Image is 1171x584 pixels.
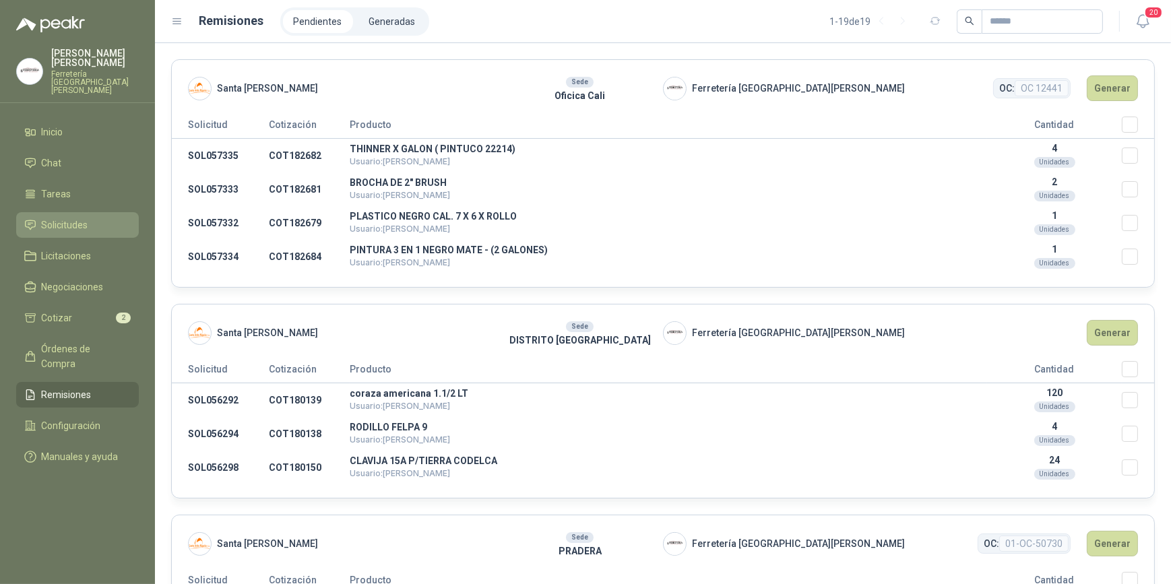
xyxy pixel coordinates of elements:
td: SOL056292 [172,383,269,418]
th: Cotización [269,117,350,139]
img: Company Logo [17,59,42,84]
a: Pendientes [283,10,353,33]
img: Company Logo [189,77,211,100]
p: 1 [987,210,1122,221]
a: Cotizar2 [16,305,139,331]
th: Producto [350,361,987,383]
td: COT180150 [269,451,350,484]
span: Usuario: [PERSON_NAME] [350,224,450,234]
td: Seleccionar/deseleccionar [1122,451,1154,484]
span: Chat [42,156,62,170]
span: Usuario: [PERSON_NAME] [350,434,450,445]
p: 4 [987,421,1122,432]
span: Ferretería [GEOGRAPHIC_DATA][PERSON_NAME] [692,81,905,96]
a: Configuración [16,413,139,439]
td: Seleccionar/deseleccionar [1122,383,1154,418]
p: DISTRITO [GEOGRAPHIC_DATA] [497,333,663,348]
span: Santa [PERSON_NAME] [217,325,318,340]
p: PRADERA [497,544,663,558]
button: Generar [1087,75,1138,101]
a: Generadas [358,10,426,33]
a: Licitaciones [16,243,139,269]
td: COT180138 [269,417,350,451]
span: Ferretería [GEOGRAPHIC_DATA][PERSON_NAME] [692,325,905,340]
td: SOL057335 [172,139,269,173]
th: Cantidad [987,361,1122,383]
a: Tareas [16,181,139,207]
td: SOL056294 [172,417,269,451]
div: Unidades [1034,224,1075,235]
div: Sede [566,77,594,88]
span: 2 [116,313,131,323]
img: Company Logo [664,77,686,100]
a: Chat [16,150,139,176]
span: Cotizar [42,311,73,325]
div: Unidades [1034,157,1075,168]
span: Usuario: [PERSON_NAME] [350,401,450,411]
span: OC: [984,536,999,551]
img: Logo peakr [16,16,85,32]
a: Órdenes de Compra [16,336,139,377]
div: Unidades [1034,435,1075,446]
img: Company Logo [189,533,211,555]
p: 2 [987,176,1122,187]
div: Unidades [1034,469,1075,480]
button: Generar [1087,320,1138,346]
img: Company Logo [664,322,686,344]
th: Seleccionar/deseleccionar [1122,117,1154,139]
span: search [965,16,974,26]
div: Unidades [1034,191,1075,201]
p: CLAVIJA 15A P/TIERRA CODELCA [350,456,987,465]
span: Santa [PERSON_NAME] [217,81,318,96]
a: Inicio [16,119,139,145]
h1: Remisiones [199,11,264,30]
p: PLASTICO NEGRO CAL. 7 X 6 X ROLLO [350,212,987,221]
p: Ferretería [GEOGRAPHIC_DATA][PERSON_NAME] [51,70,139,94]
td: COT182679 [269,206,350,240]
div: 1 - 19 de 19 [829,11,914,32]
button: 20 [1131,9,1155,34]
div: Unidades [1034,258,1075,269]
div: Sede [566,321,594,332]
span: Usuario: [PERSON_NAME] [350,190,450,200]
img: Company Logo [664,533,686,555]
td: Seleccionar/deseleccionar [1122,172,1154,206]
td: Seleccionar/deseleccionar [1122,240,1154,273]
td: COT182684 [269,240,350,273]
td: COT182681 [269,172,350,206]
td: COT182682 [269,139,350,173]
p: RODILLO FELPA 9 [350,422,987,432]
td: Seleccionar/deseleccionar [1122,417,1154,451]
span: OC 12441 [1015,80,1069,96]
td: SOL057333 [172,172,269,206]
p: [PERSON_NAME] [PERSON_NAME] [51,48,139,67]
p: coraza americana 1.1/2 LT [350,389,987,398]
th: Solicitud [172,361,269,383]
span: OC: [999,81,1015,96]
span: Negociaciones [42,280,104,294]
th: Seleccionar/deseleccionar [1122,361,1154,383]
span: Inicio [42,125,63,139]
p: THINNER X GALON ( PINTUCO 22214) [350,144,987,154]
p: 4 [987,143,1122,154]
th: Cantidad [987,117,1122,139]
img: Company Logo [189,322,211,344]
span: Órdenes de Compra [42,342,126,371]
a: Remisiones [16,382,139,408]
span: Licitaciones [42,249,92,263]
span: Configuración [42,418,101,433]
span: 20 [1144,6,1163,19]
span: 01-OC-50730 [999,536,1069,552]
p: 1 [987,244,1122,255]
p: 24 [987,455,1122,465]
a: Manuales y ayuda [16,444,139,469]
td: Seleccionar/deseleccionar [1122,139,1154,173]
span: Usuario: [PERSON_NAME] [350,257,450,267]
span: Usuario: [PERSON_NAME] [350,156,450,166]
span: Solicitudes [42,218,88,232]
p: 120 [987,387,1122,398]
span: Santa [PERSON_NAME] [217,536,318,551]
p: BROCHA DE 2" BRUSH [350,178,987,187]
th: Cotización [269,361,350,383]
td: COT180139 [269,383,350,418]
